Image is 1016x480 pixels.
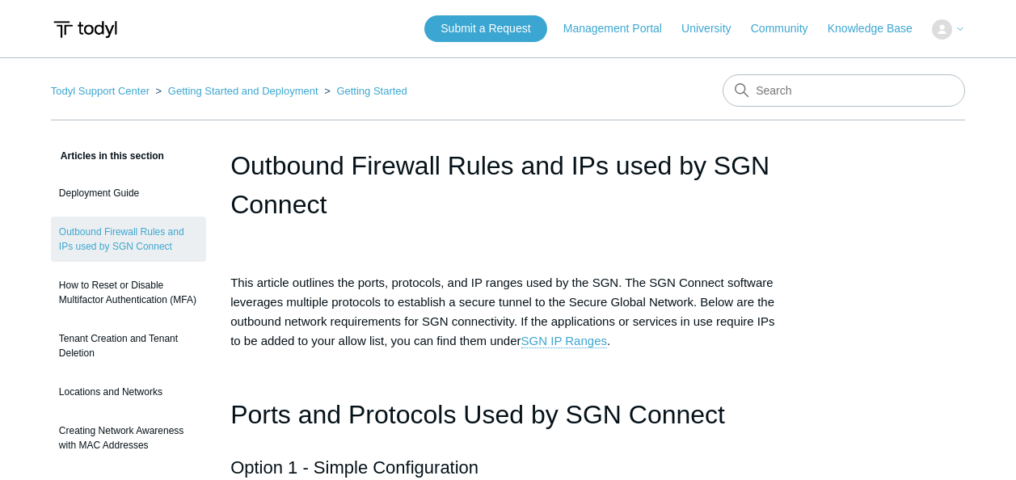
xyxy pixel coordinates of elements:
span: Articles in this section [51,150,164,162]
a: Getting Started and Deployment [168,85,318,97]
a: Community [751,20,824,37]
a: University [681,20,747,37]
a: Submit a Request [424,15,546,42]
li: Getting Started and Deployment [153,85,322,97]
a: Getting Started [336,85,407,97]
a: Outbound Firewall Rules and IPs used by SGN Connect [51,217,206,262]
a: SGN IP Ranges [521,334,607,348]
span: This article outlines the ports, protocols, and IP ranges used by the SGN. The SGN Connect softwa... [230,276,774,348]
a: Management Portal [563,20,678,37]
h1: Outbound Firewall Rules and IPs used by SGN Connect [230,146,786,224]
li: Getting Started [321,85,407,97]
a: Tenant Creation and Tenant Deletion [51,323,206,368]
a: Creating Network Awareness with MAC Addresses [51,415,206,461]
a: Deployment Guide [51,178,206,208]
img: Todyl Support Center Help Center home page [51,15,120,44]
input: Search [723,74,965,107]
a: Knowledge Base [828,20,929,37]
a: Todyl Support Center [51,85,150,97]
h1: Ports and Protocols Used by SGN Connect [230,394,786,436]
a: Locations and Networks [51,377,206,407]
a: How to Reset or Disable Multifactor Authentication (MFA) [51,270,206,315]
li: Todyl Support Center [51,85,153,97]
